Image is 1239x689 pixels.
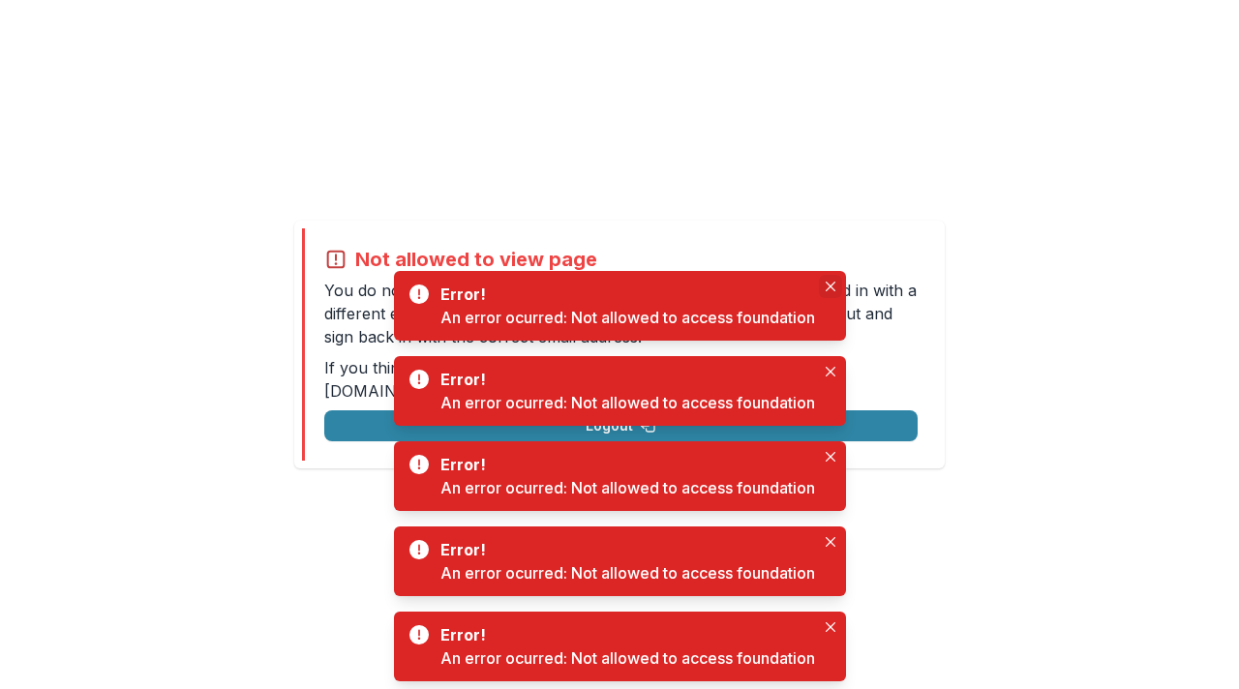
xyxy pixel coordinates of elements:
button: Logout [324,410,918,441]
button: Close [819,360,842,383]
button: Close [819,445,842,468]
div: An error ocurred: Not allowed to access foundation [440,476,815,499]
div: Error! [440,368,807,391]
div: An error ocurred: Not allowed to access foundation [440,306,815,329]
div: An error ocurred: Not allowed to access foundation [440,561,815,584]
button: Close [819,275,842,298]
h2: Not allowed to view page [355,248,597,271]
div: Error! [440,623,807,646]
button: Close [819,530,842,554]
p: You do not have permission to view the page. It is likely that you logged in with a different ema... [324,279,918,348]
div: Error! [440,453,807,476]
p: If you think this is an error, please contact us at . [324,356,918,403]
div: An error ocurred: Not allowed to access foundation [440,391,815,414]
div: Error! [440,538,807,561]
div: Error! [440,283,807,306]
div: An error ocurred: Not allowed to access foundation [440,646,815,670]
button: Close [819,615,842,639]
